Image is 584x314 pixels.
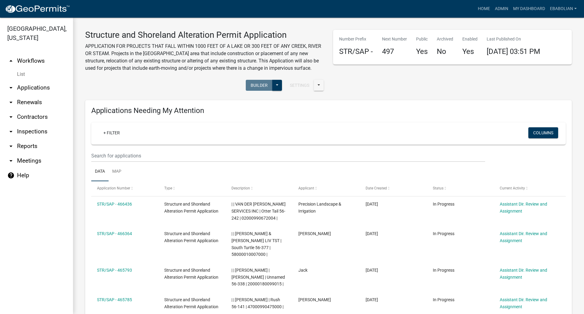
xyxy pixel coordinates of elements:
[91,181,158,196] datatable-header-cell: Application Number
[492,3,511,15] a: Admin
[366,231,378,236] span: 08/19/2025
[91,150,485,162] input: Search for applications
[7,143,15,150] i: arrow_drop_down
[366,186,387,190] span: Date Created
[382,47,407,56] h4: 497
[500,231,547,243] a: Assistant Dir. Review and Assignment
[500,268,547,280] a: Assistant Dir. Review and Assignment
[366,297,378,302] span: 08/18/2025
[97,231,132,236] a: STR/SAP - 466364
[437,47,453,56] h4: No
[7,128,15,135] i: arrow_drop_down
[433,231,454,236] span: In Progress
[500,297,547,309] a: Assistant Dir. Review and Assignment
[427,181,494,196] datatable-header-cell: Status
[462,47,478,56] h4: Yes
[462,36,478,42] p: Enabled
[85,43,324,72] p: APPLICATION FOR PROJECTS THAT FALL WITHIN 1000 FEET OF A LAKE OR 300 FEET OF ANY CREEK, RIVER OR ...
[99,127,125,138] a: + Filter
[511,3,547,15] a: My Dashboard
[475,3,492,15] a: Home
[97,202,132,206] a: STR/SAP - 466436
[231,297,283,309] span: | | JOSHUA B LINDQUIST | Rush 56-141 | 47000990475000 |
[339,36,373,42] p: Number Prefix
[231,202,286,221] span: | | VAN DER WEIDE SERVICES INC | Otter Tail 56-242 | 02000990672004 |
[366,268,378,273] span: 08/18/2025
[547,3,579,15] a: ebabolian
[164,297,218,309] span: Structure and Shoreland Alteration Permit Application
[285,80,314,91] button: Settings
[339,47,373,56] h4: STR/SAP -
[437,36,453,42] p: Archived
[97,297,132,302] a: STR/SAP - 465785
[298,268,308,273] span: Jack
[7,157,15,164] i: arrow_drop_down
[433,186,443,190] span: Status
[97,268,132,273] a: STR/SAP - 465793
[500,202,547,213] a: Assistant Dir. Review and Assignment
[494,181,561,196] datatable-header-cell: Current Activity
[91,162,109,182] a: Data
[85,30,324,40] h3: Structure and Shoreland Alteration Permit Application
[91,106,566,115] h4: Applications Needing My Attention
[246,80,273,91] button: Builder
[416,47,428,56] h4: Yes
[298,186,314,190] span: Applicant
[487,47,540,56] span: [DATE] 03:51 PM
[7,57,15,65] i: arrow_drop_up
[298,231,331,236] span: Matt S Hoen
[366,202,378,206] span: 08/19/2025
[293,181,360,196] datatable-header-cell: Applicant
[225,181,293,196] datatable-header-cell: Description
[164,268,218,280] span: Structure and Shoreland Alteration Permit Application
[487,36,540,42] p: Last Published On
[109,162,125,182] a: Map
[528,127,558,138] button: Columns
[231,186,250,190] span: Description
[164,202,218,213] span: Structure and Shoreland Alteration Permit Application
[7,99,15,106] i: arrow_drop_down
[7,172,15,179] i: help
[298,297,331,302] span: Joshua
[7,84,15,91] i: arrow_drop_down
[433,202,454,206] span: In Progress
[231,231,281,257] span: | | SCOTT & JODI DRISCOLL LIV TST | South Turtle 56-377 | 58000010007000 |
[231,268,285,287] span: | | CHAD GABRIELSON | LISA GABRIELSON | Unnamed 56-338 | 20000180099015 |
[298,202,341,213] span: Precision Landscape & Irrigation
[433,297,454,302] span: In Progress
[416,36,428,42] p: Public
[164,231,218,243] span: Structure and Shoreland Alteration Permit Application
[158,181,226,196] datatable-header-cell: Type
[360,181,427,196] datatable-header-cell: Date Created
[433,268,454,273] span: In Progress
[164,186,172,190] span: Type
[97,186,130,190] span: Application Number
[382,36,407,42] p: Next Number
[500,186,525,190] span: Current Activity
[7,113,15,121] i: arrow_drop_down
